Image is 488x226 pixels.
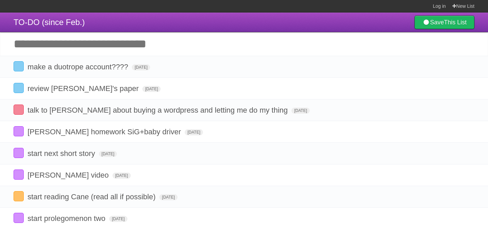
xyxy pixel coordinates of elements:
[14,105,24,115] label: Done
[27,63,130,71] span: make a duotrope account????
[14,191,24,201] label: Done
[27,171,110,179] span: [PERSON_NAME] video
[99,151,117,157] span: [DATE]
[132,64,150,70] span: [DATE]
[14,213,24,223] label: Done
[27,193,157,201] span: start reading Cane (read all if possible)
[414,16,474,29] a: SaveThis List
[159,194,178,200] span: [DATE]
[27,84,140,93] span: review [PERSON_NAME]'s paper
[27,106,289,114] span: talk to [PERSON_NAME] about buying a wordpress and letting me do my thing
[14,83,24,93] label: Done
[109,216,127,222] span: [DATE]
[14,18,85,27] span: TO-DO (since Feb.)
[27,214,107,223] span: start prolegomenon two
[142,86,161,92] span: [DATE]
[14,126,24,136] label: Done
[14,148,24,158] label: Done
[444,19,467,26] b: This List
[291,108,310,114] span: [DATE]
[14,169,24,180] label: Done
[14,61,24,71] label: Done
[185,129,203,135] span: [DATE]
[113,173,131,179] span: [DATE]
[27,149,97,158] span: start next short story
[27,128,183,136] span: [PERSON_NAME] homework SiG+baby driver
